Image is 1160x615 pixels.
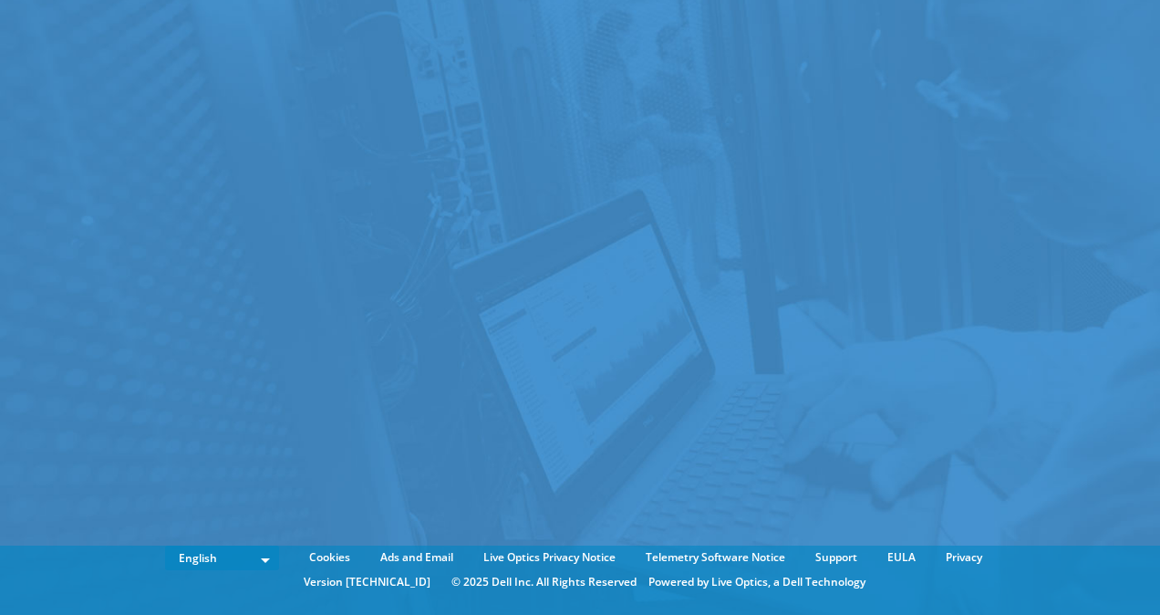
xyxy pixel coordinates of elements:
[802,547,871,568] a: Support
[632,547,799,568] a: Telemetry Software Notice
[367,547,467,568] a: Ads and Email
[295,547,364,568] a: Cookies
[932,547,996,568] a: Privacy
[470,547,629,568] a: Live Optics Privacy Notice
[295,572,440,592] li: Version [TECHNICAL_ID]
[874,547,929,568] a: EULA
[442,572,646,592] li: © 2025 Dell Inc. All Rights Reserved
[648,572,865,592] li: Powered by Live Optics, a Dell Technology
